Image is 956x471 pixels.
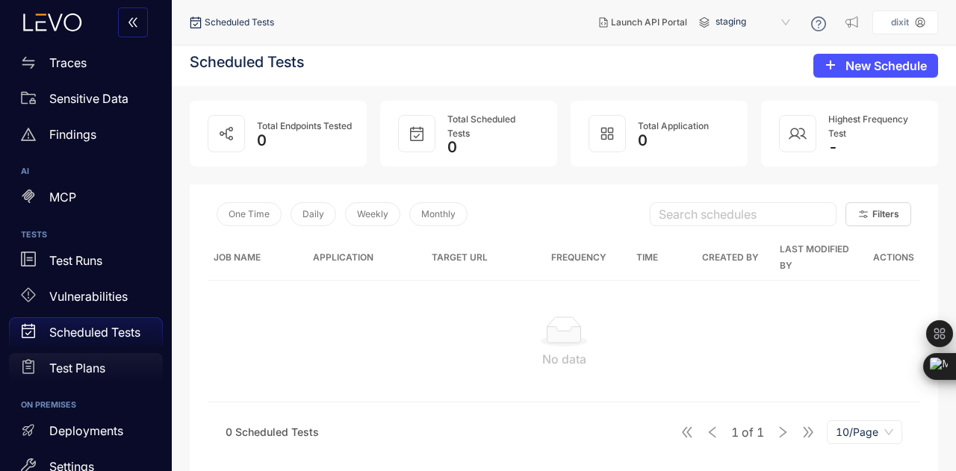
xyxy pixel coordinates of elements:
button: Launch API Portal [587,10,699,34]
p: Scheduled Tests [49,325,140,339]
a: MCP [9,183,163,219]
th: Last Modified By [774,235,867,281]
span: Total Endpoints Tested [257,120,352,131]
a: Test Runs [9,246,163,281]
th: Actions [867,235,920,281]
span: 0 [638,131,648,149]
span: 0 [257,131,267,149]
p: dixit [891,17,909,28]
h6: TESTS [21,231,151,240]
a: Scheduled Tests [9,317,163,353]
span: swap [21,55,36,70]
span: of [731,425,764,439]
button: Daily [291,202,336,226]
span: 0 [447,138,457,156]
a: Findings [9,119,163,155]
span: Weekly [357,209,388,219]
a: Test Plans [9,353,163,389]
th: Frequency [545,235,630,281]
p: MCP [49,190,76,204]
button: One Time [217,202,282,226]
p: Traces [49,56,87,69]
span: Total Application [638,120,709,131]
th: Created By [696,235,774,281]
p: Test Runs [49,254,102,267]
p: Findings [49,128,96,141]
button: Weekly [345,202,400,226]
span: Launch API Portal [611,17,687,28]
h4: Scheduled Tests [190,53,304,71]
th: Target URL [426,235,545,281]
div: No data [220,352,908,366]
p: Deployments [49,424,123,437]
button: plusNew Schedule [813,54,938,78]
h6: ON PREMISES [21,401,151,410]
p: Test Plans [49,361,105,375]
span: - [828,138,838,156]
span: 10/Page [836,421,893,443]
span: Monthly [421,209,456,219]
span: 0 Scheduled Tests [226,425,319,438]
span: staging [716,10,793,34]
p: Vulnerabilities [49,290,128,303]
span: Highest Frequency Test [828,113,908,138]
a: Vulnerabilities [9,281,163,317]
span: 1 [757,425,764,439]
span: plus [825,59,836,72]
span: Filters [872,209,899,219]
p: Sensitive Data [49,92,128,105]
a: Deployments [9,416,163,452]
div: Scheduled Tests [190,16,274,28]
button: double-left [118,7,148,37]
th: Job Name [208,235,307,281]
a: Traces [9,48,163,84]
button: Monthly [409,202,468,226]
button: Filters [845,202,911,226]
span: double-left [127,16,139,30]
span: Total Scheduled Tests [447,113,515,138]
span: warning [21,127,36,142]
a: Sensitive Data [9,84,163,119]
span: 1 [731,425,739,439]
span: One Time [229,209,270,219]
th: Time [630,235,696,281]
span: Daily [302,209,324,219]
th: Application [307,235,426,281]
span: New Schedule [845,59,927,72]
h6: AI [21,167,151,176]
